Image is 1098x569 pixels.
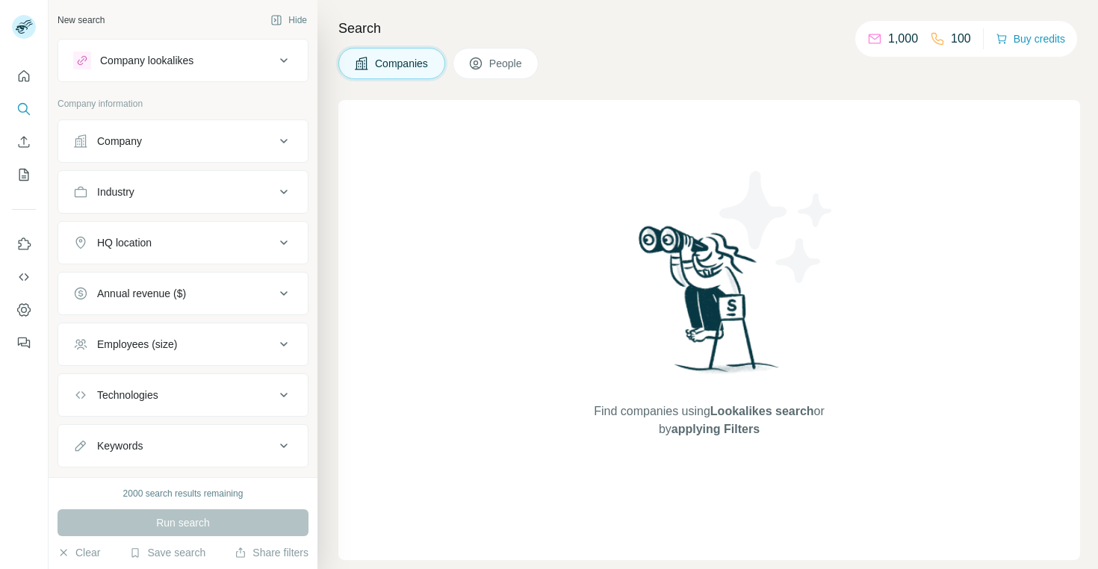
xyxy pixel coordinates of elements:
[710,405,814,417] span: Lookalikes search
[12,296,36,323] button: Dashboard
[97,438,143,453] div: Keywords
[996,28,1065,49] button: Buy credits
[58,123,308,159] button: Company
[888,30,918,48] p: 1,000
[97,286,186,301] div: Annual revenue ($)
[235,545,308,560] button: Share filters
[123,487,244,500] div: 2000 search results remaining
[97,235,152,250] div: HQ location
[58,428,308,464] button: Keywords
[97,388,158,402] div: Technologies
[589,402,828,438] span: Find companies using or by
[632,222,787,388] img: Surfe Illustration - Woman searching with binoculars
[12,63,36,90] button: Quick start
[12,161,36,188] button: My lists
[951,30,971,48] p: 100
[129,545,205,560] button: Save search
[58,545,100,560] button: Clear
[97,337,177,352] div: Employees (size)
[100,53,193,68] div: Company lookalikes
[338,18,1080,39] h4: Search
[489,56,524,71] span: People
[97,184,134,199] div: Industry
[12,231,36,258] button: Use Surfe on LinkedIn
[58,13,105,27] div: New search
[671,423,760,435] span: applying Filters
[58,377,308,413] button: Technologies
[58,276,308,311] button: Annual revenue ($)
[12,96,36,122] button: Search
[12,264,36,290] button: Use Surfe API
[58,326,308,362] button: Employees (size)
[12,329,36,356] button: Feedback
[260,9,317,31] button: Hide
[58,43,308,78] button: Company lookalikes
[58,174,308,210] button: Industry
[97,134,142,149] div: Company
[58,97,308,111] p: Company information
[12,128,36,155] button: Enrich CSV
[710,160,844,294] img: Surfe Illustration - Stars
[58,225,308,261] button: HQ location
[375,56,429,71] span: Companies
